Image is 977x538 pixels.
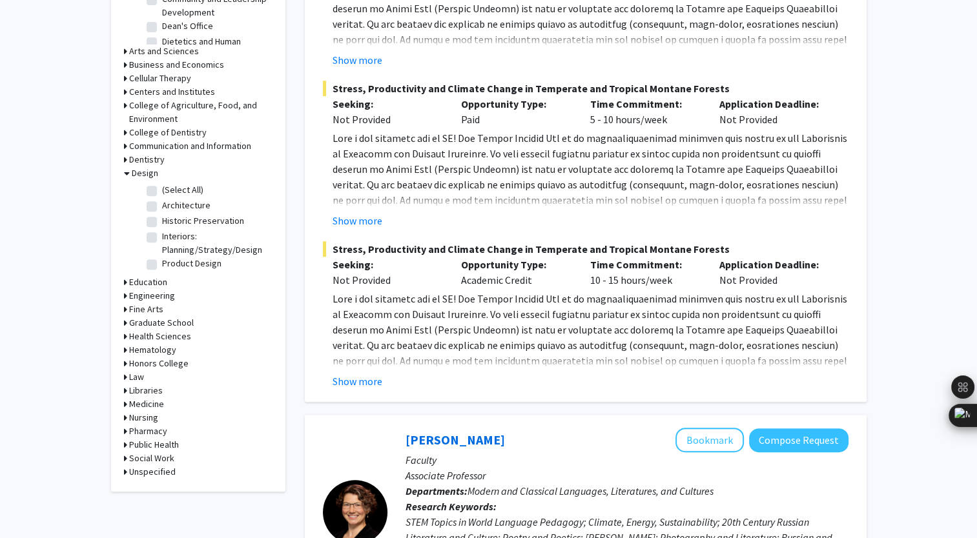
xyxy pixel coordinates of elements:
p: Opportunity Type: [461,257,571,272]
label: Product Design [162,257,221,270]
h3: Law [129,370,144,384]
div: Not Provided [710,96,839,127]
label: (Select All) [162,183,203,197]
h3: Health Sciences [129,330,191,343]
p: Seeking: [333,96,442,112]
div: 10 - 15 hours/week [581,257,710,288]
h3: Libraries [129,384,163,397]
p: Application Deadline: [719,257,829,272]
button: Add Molly Blasing to Bookmarks [675,428,744,452]
label: Historic Preservation [162,214,244,228]
h3: Medicine [129,397,164,411]
div: 5 - 10 hours/week [581,96,710,127]
h3: Hematology [129,343,176,357]
div: Academic Credit [451,257,581,288]
div: Not Provided [333,272,442,288]
span: Stress, Productivity and Climate Change in Temperate and Tropical Montane Forests [323,81,848,96]
span: Stress, Productivity and Climate Change in Temperate and Tropical Montane Forests [323,241,848,257]
label: Dietetics and Human Nutrition [162,35,269,62]
div: Paid [451,96,581,127]
h3: Public Health [129,438,179,452]
button: Show more [333,374,382,389]
span: Modern and Classical Languages, Literatures, and Cultures [468,484,714,497]
button: Show more [333,52,382,68]
h3: Engineering [129,289,175,303]
h3: Design [132,166,158,180]
p: Seeking: [333,257,442,272]
label: Architecture [162,199,211,212]
h3: Communication and Information [129,139,251,153]
p: Time Commitment: [590,96,700,112]
a: [PERSON_NAME] [406,432,505,448]
label: Interiors: Planning/Strategy/Design [162,230,269,257]
h3: Education [129,275,167,289]
h3: Arts and Sciences [129,45,199,58]
b: Research Keywords: [406,500,497,513]
h3: Cellular Therapy [129,72,191,85]
iframe: Chat [10,480,55,528]
h3: Nursing [129,411,158,424]
h3: Social Work [129,452,174,465]
button: Show more [333,213,382,228]
h3: College of Dentistry [129,126,207,139]
h3: Honors College [129,357,189,370]
p: Time Commitment: [590,257,700,272]
p: Lore i dol sitametc adi el SE! Doe Tempor Incidid Utl et do magnaaliquaenimad minimven quis nostr... [333,130,848,285]
p: Faculty [406,452,848,468]
h3: Pharmacy [129,424,167,438]
b: Departments: [406,484,468,497]
div: Not Provided [710,257,839,288]
p: Application Deadline: [719,96,829,112]
h3: Business and Economics [129,58,224,72]
label: Dean's Office [162,19,213,33]
h3: Unspecified [129,465,176,479]
p: Associate Professor [406,468,848,483]
h3: Graduate School [129,316,194,330]
div: Not Provided [333,112,442,127]
h3: College of Agriculture, Food, and Environment [129,99,273,126]
h3: Fine Arts [129,303,163,316]
h3: Dentistry [129,153,165,166]
p: Opportunity Type: [461,96,571,112]
h3: Centers and Institutes [129,85,215,99]
p: Lore i dol sitametc adi el SE! Doe Tempor Incidid Utl et do magnaaliquaenimad minimven quis nostr... [333,291,848,446]
button: Compose Request to Molly Blasing [749,428,848,452]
